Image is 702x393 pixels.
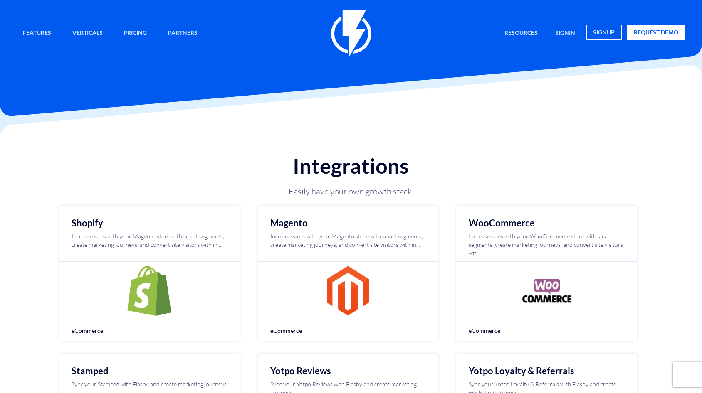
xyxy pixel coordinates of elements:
[117,25,153,42] a: Pricing
[456,206,637,341] a: WooCommerce Increase sales with your WooCommerce store with smart segments, create marketing jour...
[270,218,426,228] h2: Magento
[270,232,426,249] p: Increase sales with your Magento store with smart segments, create marketing journeys, and conver...
[469,218,624,228] h2: WooCommerce
[469,232,624,257] p: Increase sales with your WooCommerce store with smart segments, create marketing journeys, and co...
[161,154,541,177] h1: Integrations
[226,186,476,197] p: Easily have your own growth stack.
[469,327,624,335] span: eCommerce
[498,25,544,42] a: Resources
[469,366,624,376] h2: Yotpo Loyalty & Referrals
[72,232,227,249] p: Increase sales with your Magento store with smart segments, create marketing journeys, and conver...
[270,366,426,376] h2: Yotpo Reviews
[586,25,622,40] a: signup
[66,25,109,42] a: Verticals
[549,25,581,42] a: signin
[59,206,240,341] a: Shopify Increase sales with your Magento store with smart segments, create marketing journeys, an...
[72,380,227,388] p: Sync your Stamped with Flashy and create marketing journeys
[627,25,685,40] a: request demo
[72,327,227,335] span: eCommerce
[72,218,227,228] h2: Shopify
[17,25,57,42] a: Features
[162,25,204,42] a: Partners
[270,327,426,335] span: eCommerce
[258,206,438,341] a: Magento Increase sales with your Magento store with smart segments, create marketing journeys, an...
[72,366,227,376] h2: Stamped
